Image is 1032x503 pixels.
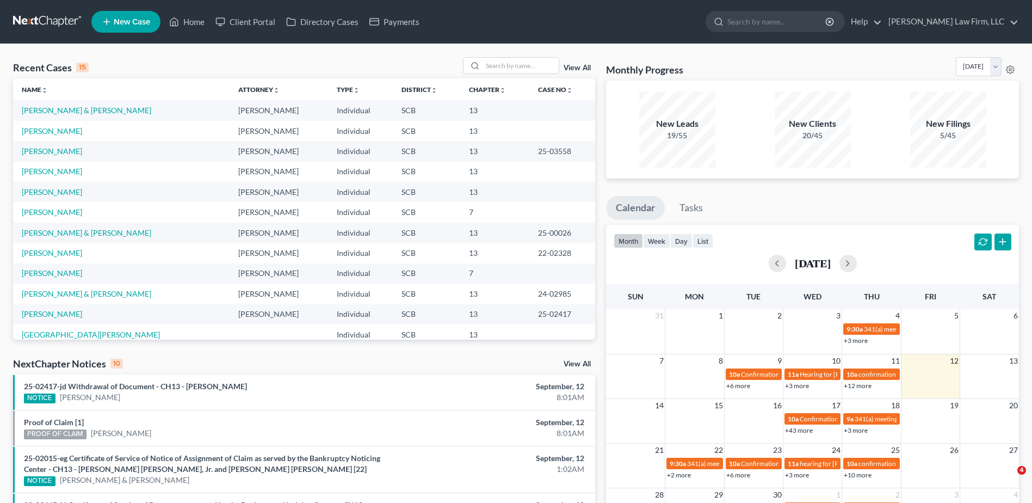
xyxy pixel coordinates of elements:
span: confirmation hearing for [PERSON_NAME] [858,370,981,378]
a: [PERSON_NAME] [22,146,82,156]
span: 16 [772,399,783,412]
td: Individual [328,182,393,202]
a: +6 more [726,382,750,390]
span: 25 [890,444,901,457]
div: NOTICE [24,476,55,486]
h3: Monthly Progress [606,63,683,76]
span: 31 [654,309,665,322]
span: Tue [746,292,761,301]
a: Districtunfold_more [401,85,437,94]
a: [PERSON_NAME] [22,167,82,176]
td: 25-00026 [529,223,596,243]
span: Thu [864,292,880,301]
span: Sun [628,292,644,301]
div: 20/45 [775,130,851,141]
a: +6 more [726,471,750,479]
td: SCB [393,121,460,141]
span: 9:30a [846,325,863,333]
a: +12 more [844,382,872,390]
span: 10a [788,415,799,423]
a: [PERSON_NAME] [60,392,120,403]
a: View All [564,360,591,368]
td: SCB [393,243,460,263]
a: [PERSON_NAME] Law Firm, LLC [883,12,1018,32]
a: Help [845,12,882,32]
span: Sat [982,292,996,301]
td: Individual [328,121,393,141]
span: Mon [685,292,704,301]
td: 13 [460,223,529,243]
td: 7 [460,202,529,222]
td: SCB [393,324,460,345]
td: [PERSON_NAME] [230,141,328,161]
span: hearing for [PERSON_NAME] [800,459,883,468]
td: [PERSON_NAME] [230,223,328,243]
span: 2 [894,488,901,501]
span: 11 [890,354,901,367]
span: 10a [846,459,857,468]
a: +3 more [844,336,868,345]
td: Individual [328,263,393,284]
a: +10 more [844,471,872,479]
input: Search by name... [483,58,559,73]
td: 25-03558 [529,141,596,161]
a: [PERSON_NAME] [22,207,82,217]
td: SCB [393,263,460,284]
span: 20 [1008,399,1019,412]
td: [PERSON_NAME] [230,243,328,263]
td: SCB [393,304,460,324]
iframe: Intercom live chat [995,466,1021,492]
a: [PERSON_NAME] & [PERSON_NAME] [60,475,189,486]
span: New Case [114,18,150,26]
span: 12 [949,354,960,367]
td: [PERSON_NAME] [230,162,328,182]
td: [PERSON_NAME] [230,263,328,284]
span: 18 [890,399,901,412]
a: +2 more [667,471,691,479]
a: Case Nounfold_more [538,85,573,94]
div: 5/45 [910,130,986,141]
div: September, 12 [405,417,584,428]
span: 3 [953,488,960,501]
td: Individual [328,284,393,304]
td: Individual [328,243,393,263]
td: SCB [393,223,460,243]
input: Search by name... [727,11,827,32]
td: [PERSON_NAME] [230,182,328,202]
span: 28 [654,488,665,501]
a: Typeunfold_more [337,85,360,94]
span: 11a [788,459,799,468]
a: Chapterunfold_more [469,85,506,94]
span: 19 [949,399,960,412]
span: 9a [846,415,854,423]
div: 8:01AM [405,428,584,439]
td: SCB [393,202,460,222]
a: [PERSON_NAME] [91,428,151,439]
span: 14 [654,399,665,412]
td: 13 [460,182,529,202]
div: New Filings [910,118,986,130]
span: 21 [654,444,665,457]
span: 3 [835,309,842,322]
td: Individual [328,141,393,161]
td: [PERSON_NAME] [230,100,328,120]
i: unfold_more [273,87,280,94]
span: 7 [658,354,665,367]
a: [PERSON_NAME] [22,268,82,278]
a: 25-02417-jd Withdrawal of Document - CH13 - [PERSON_NAME] [24,382,247,391]
a: +3 more [844,426,868,434]
td: [PERSON_NAME] [230,284,328,304]
span: 26 [949,444,960,457]
td: [PERSON_NAME] [230,202,328,222]
td: 24-02985 [529,284,596,304]
span: 10a [846,370,857,378]
span: 15 [713,399,724,412]
span: 341(a) meeting for [PERSON_NAME] [687,459,792,468]
span: 17 [831,399,842,412]
span: 10a [729,370,740,378]
td: Individual [328,100,393,120]
td: SCB [393,100,460,120]
span: 23 [772,444,783,457]
td: 22-02328 [529,243,596,263]
a: +3 more [785,471,809,479]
